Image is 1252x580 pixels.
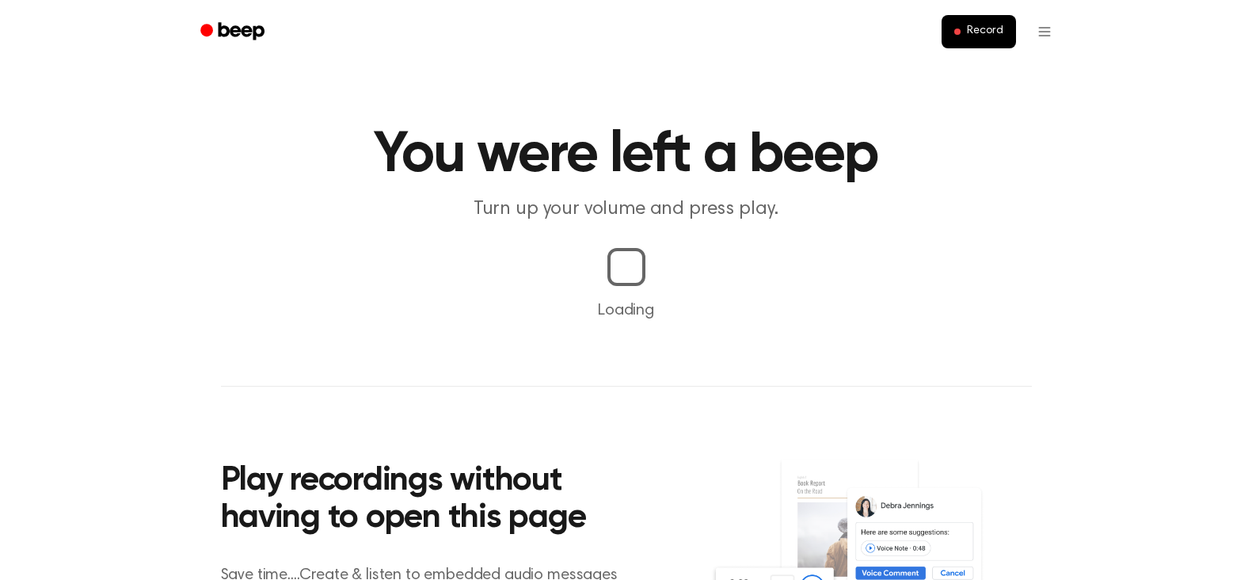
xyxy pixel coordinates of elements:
[221,463,648,538] h2: Play recordings without having to open this page
[1026,13,1064,51] button: Open menu
[967,25,1003,39] span: Record
[322,197,930,223] p: Turn up your volume and press play.
[221,127,1032,184] h1: You were left a beep
[19,299,1233,322] p: Loading
[942,15,1015,48] button: Record
[189,17,279,48] a: Beep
